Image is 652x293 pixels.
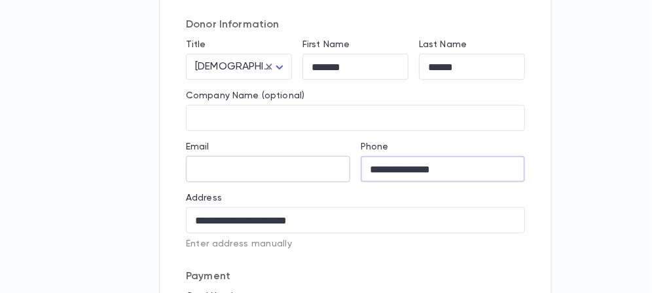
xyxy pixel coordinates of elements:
[186,18,525,31] p: Donor Information
[186,90,304,101] label: Company Name (optional)
[302,39,350,50] label: First Name
[186,142,209,152] label: Email
[186,193,222,203] label: Address
[186,239,525,249] p: Enter address manually
[186,39,206,50] label: Title
[195,62,307,72] span: [DEMOGRAPHIC_DATA]
[186,270,525,283] p: Payment
[186,54,292,80] div: [DEMOGRAPHIC_DATA]
[361,142,389,152] label: Phone
[419,39,467,50] label: Last Name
